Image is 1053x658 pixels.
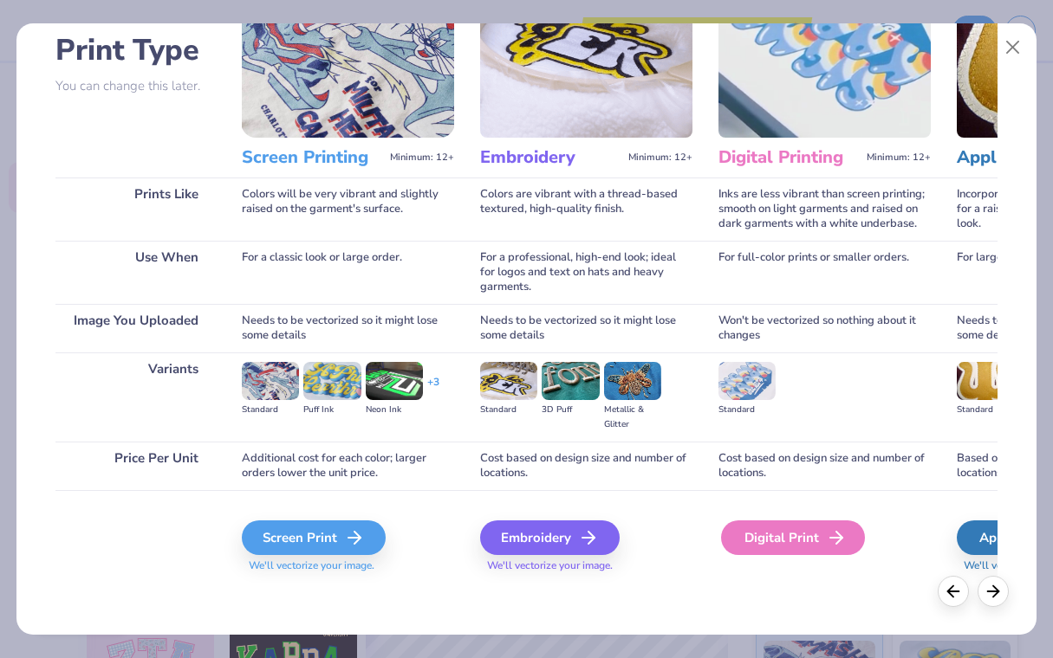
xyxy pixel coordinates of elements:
[604,362,661,400] img: Metallic & Glitter
[721,520,865,555] div: Digital Print
[242,558,454,573] span: We'll vectorize your image.
[55,442,216,490] div: Price Per Unit
[242,403,299,417] div: Standard
[480,520,620,555] div: Embroidery
[242,362,299,400] img: Standard
[480,362,537,400] img: Standard
[867,152,931,164] span: Minimum: 12+
[718,146,860,169] h3: Digital Printing
[55,177,216,241] div: Prints Like
[242,520,386,555] div: Screen Print
[957,403,1014,417] div: Standard
[718,442,931,490] div: Cost based on design size and number of locations.
[604,403,661,432] div: Metallic & Glitter
[997,31,1030,64] button: Close
[957,362,1014,400] img: Standard
[480,241,692,304] div: For a professional, high-end look; ideal for logos and text on hats and heavy garments.
[55,241,216,304] div: Use When
[480,146,621,169] h3: Embroidery
[55,79,216,94] p: You can change this later.
[242,241,454,304] div: For a classic look or large order.
[55,304,216,352] div: Image You Uploaded
[718,403,776,417] div: Standard
[303,403,361,417] div: Puff Ink
[480,403,537,417] div: Standard
[242,304,454,352] div: Needs to be vectorized so it might lose some details
[55,352,216,442] div: Variants
[542,362,599,400] img: 3D Puff
[390,152,454,164] span: Minimum: 12+
[366,403,423,417] div: Neon Ink
[718,241,931,304] div: For full-color prints or smaller orders.
[718,177,931,241] div: Inks are less vibrant than screen printing; smooth on light garments and raised on dark garments ...
[242,146,383,169] h3: Screen Printing
[242,177,454,241] div: Colors will be very vibrant and slightly raised on the garment's surface.
[480,304,692,352] div: Needs to be vectorized so it might lose some details
[366,362,423,400] img: Neon Ink
[628,152,692,164] span: Minimum: 12+
[480,177,692,241] div: Colors are vibrant with a thread-based textured, high-quality finish.
[718,362,776,400] img: Standard
[480,442,692,490] div: Cost based on design size and number of locations.
[718,304,931,352] div: Won't be vectorized so nothing about it changes
[480,558,692,573] span: We'll vectorize your image.
[542,403,599,417] div: 3D Puff
[303,362,361,400] img: Puff Ink
[242,442,454,490] div: Additional cost for each color; larger orders lower the unit price.
[427,375,439,404] div: + 3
